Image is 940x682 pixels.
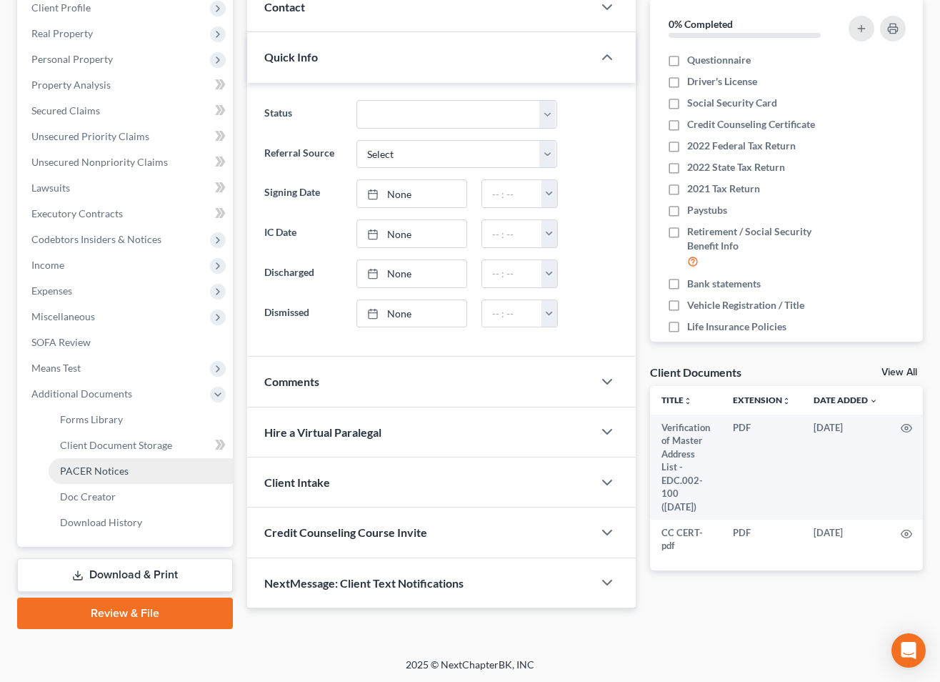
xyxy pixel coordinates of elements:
[802,520,889,559] td: [DATE]
[60,490,116,503] span: Doc Creator
[49,484,233,510] a: Doc Creator
[264,375,319,388] span: Comments
[357,220,466,247] a: None
[650,415,721,520] td: Verification of Master Address List - EDC.002-100 ([DATE])
[733,395,791,405] a: Extensionunfold_more
[31,336,91,348] span: SOFA Review
[687,341,843,370] span: Retirement Account Statements Showing Balance
[31,362,81,374] span: Means Test
[357,300,466,327] a: None
[482,260,542,287] input: -- : --
[687,203,727,217] span: Paystubs
[687,224,843,253] span: Retirement / Social Security Benefit Info
[687,96,777,110] span: Social Security Card
[650,520,721,559] td: CC CERT-pdf
[721,520,802,559] td: PDF
[802,415,889,520] td: [DATE]
[782,397,791,405] i: unfold_more
[20,149,233,175] a: Unsecured Nonpriority Claims
[264,50,318,64] span: Quick Info
[687,298,804,312] span: Vehicle Registration / Title
[20,175,233,201] a: Lawsuits
[17,598,233,629] a: Review & File
[31,387,132,400] span: Additional Documents
[49,510,233,535] a: Download History
[687,277,761,291] span: Bank statements
[20,124,233,149] a: Unsecured Priority Claims
[264,475,330,489] span: Client Intake
[684,397,692,405] i: unfold_more
[687,74,757,89] span: Driver's License
[869,397,878,405] i: expand_more
[357,180,466,207] a: None
[31,182,70,194] span: Lawsuits
[31,130,149,142] span: Unsecured Priority Claims
[20,72,233,98] a: Property Analysis
[264,425,381,439] span: Hire a Virtual Paralegal
[264,576,464,590] span: NextMessage: Client Text Notifications
[31,104,100,117] span: Secured Claims
[891,633,926,668] div: Open Intercom Messenger
[257,260,349,288] label: Discharged
[669,18,733,30] strong: 0% Completed
[49,407,233,433] a: Forms Library
[31,310,95,322] span: Miscellaneous
[60,465,129,477] span: PACER Notices
[17,558,233,592] a: Download & Print
[60,516,142,528] span: Download History
[20,201,233,227] a: Executory Contracts
[357,260,466,287] a: None
[257,100,349,129] label: Status
[482,180,542,207] input: -- : --
[60,439,172,451] span: Client Document Storage
[31,53,113,65] span: Personal Property
[687,53,751,67] span: Questionnaire
[881,367,917,377] a: View All
[31,207,123,219] span: Executory Contracts
[650,365,741,380] div: Client Documents
[257,179,349,208] label: Signing Date
[31,156,168,168] span: Unsecured Nonpriority Claims
[687,139,796,153] span: 2022 Federal Tax Return
[687,320,786,334] span: Life Insurance Policies
[31,27,93,39] span: Real Property
[31,1,91,14] span: Client Profile
[31,233,161,245] span: Codebtors Insiders & Notices
[687,182,760,196] span: 2021 Tax Return
[31,285,72,297] span: Expenses
[257,140,349,169] label: Referral Source
[257,219,349,248] label: IC Date
[661,395,692,405] a: Titleunfold_more
[482,300,542,327] input: -- : --
[482,220,542,247] input: -- : --
[31,79,111,91] span: Property Analysis
[31,259,64,271] span: Income
[20,330,233,355] a: SOFA Review
[687,117,815,132] span: Credit Counseling Certificate
[49,458,233,484] a: PACER Notices
[20,98,233,124] a: Secured Claims
[264,525,427,539] span: Credit Counseling Course Invite
[687,160,785,174] span: 2022 State Tax Return
[257,300,349,328] label: Dismissed
[60,413,123,425] span: Forms Library
[49,433,233,458] a: Client Document Storage
[721,415,802,520] td: PDF
[814,395,878,405] a: Date Added expand_more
